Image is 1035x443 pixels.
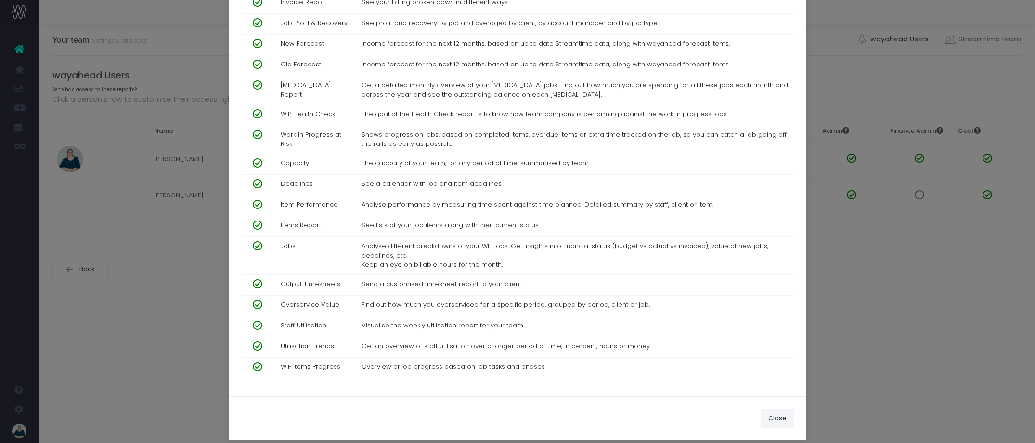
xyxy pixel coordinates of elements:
td: Overview of job progress based on job tasks and phases [357,357,794,378]
td: New Forecast [276,34,357,55]
td: Overservice Value [276,295,357,316]
td: Staff Utilisation [276,316,357,337]
td: Visualise the weekly utilisation report for your team [357,316,794,337]
td: See profit and recovery by job and averaged by client, by account manager and by job type. [357,13,794,34]
td: Job Profit & Recovery [276,13,357,34]
td: Capacity [276,154,357,174]
td: Work In Progress at Risk [276,125,357,154]
td: Item Performance [276,195,357,216]
td: Income forecast for the next 12 months, based on up to date Streamtime data, along with wayahead ... [357,34,794,55]
td: Analyse performance by measuring time spent against time planned. Detailed summary by staff, clie... [357,195,794,216]
td: Deadlines [276,174,357,195]
td: See a calendar with job and item deadlines [357,174,794,195]
td: WIP Health Check [276,104,357,125]
td: [MEDICAL_DATA] Report [276,76,357,104]
td: The capacity of your team, for any period of time, summarised by team. [357,154,794,174]
td: Utilisation Trends [276,337,357,357]
td: Old Forecast [276,55,357,76]
td: Get an overview of staff utilisation over a longer period of time, in percent, hours or money. [357,337,794,357]
td: Income forecast for the next 12 months, based on up to date Streamtime data, along with wayahead ... [357,55,794,76]
td: Shows progress on jobs, based on completed items, overdue items or extra time tracked on the job,... [357,125,794,154]
td: Analyse different breakdowns of your WIP jobs. Get insights into financial status (budget vs actu... [357,236,794,274]
td: Send a customised timesheet report to your client [357,274,794,295]
td: Output Timesheets [276,274,357,295]
button: Close [761,409,794,428]
td: WIP Items Progress [276,357,357,378]
td: Find out how much you overserviced for a specific period, grouped by period, client or job. [357,295,794,316]
td: See lists of your job items along with their current status. [357,216,794,236]
td: Get a detailed monthly overview of your [MEDICAL_DATA] jobs. Find out how much you are spending f... [357,76,794,104]
td: Items Report [276,216,357,236]
td: The goal of the Health Check report is to know how team company is performing against the work in... [357,104,794,125]
td: Jobs [276,236,357,274]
